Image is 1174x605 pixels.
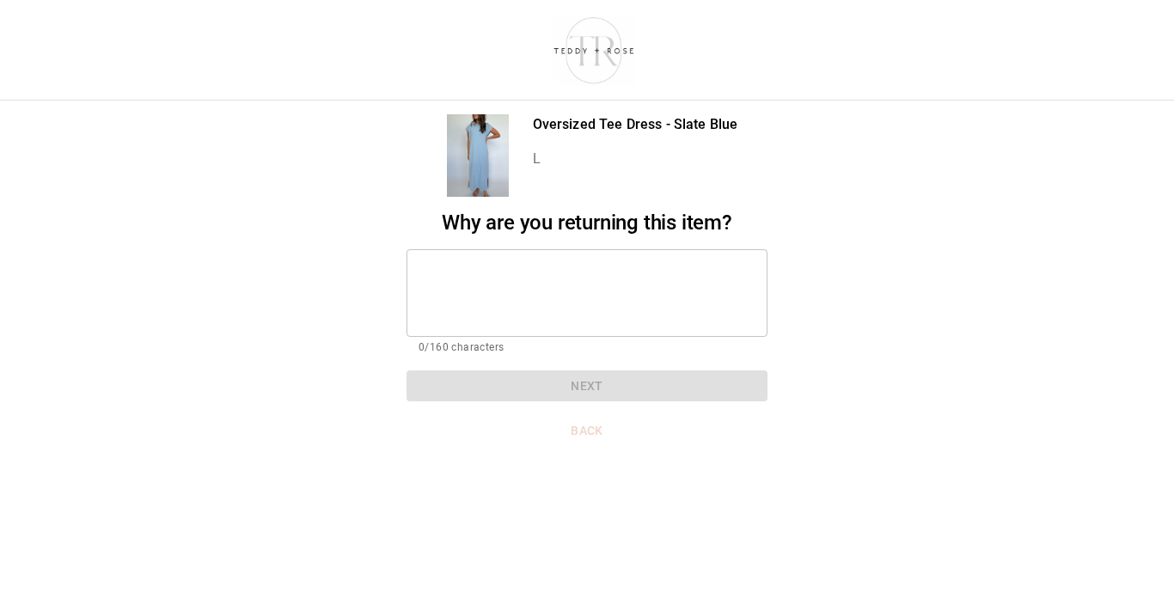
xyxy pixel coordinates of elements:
[419,339,755,357] p: 0/160 characters
[546,13,643,87] img: shop-teddyrose.myshopify.com-d93983e8-e25b-478f-b32e-9430bef33fdd
[533,114,738,135] p: Oversized Tee Dress - Slate Blue
[533,149,738,169] p: L
[407,211,767,235] h2: Why are you returning this item?
[407,415,767,447] button: Back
